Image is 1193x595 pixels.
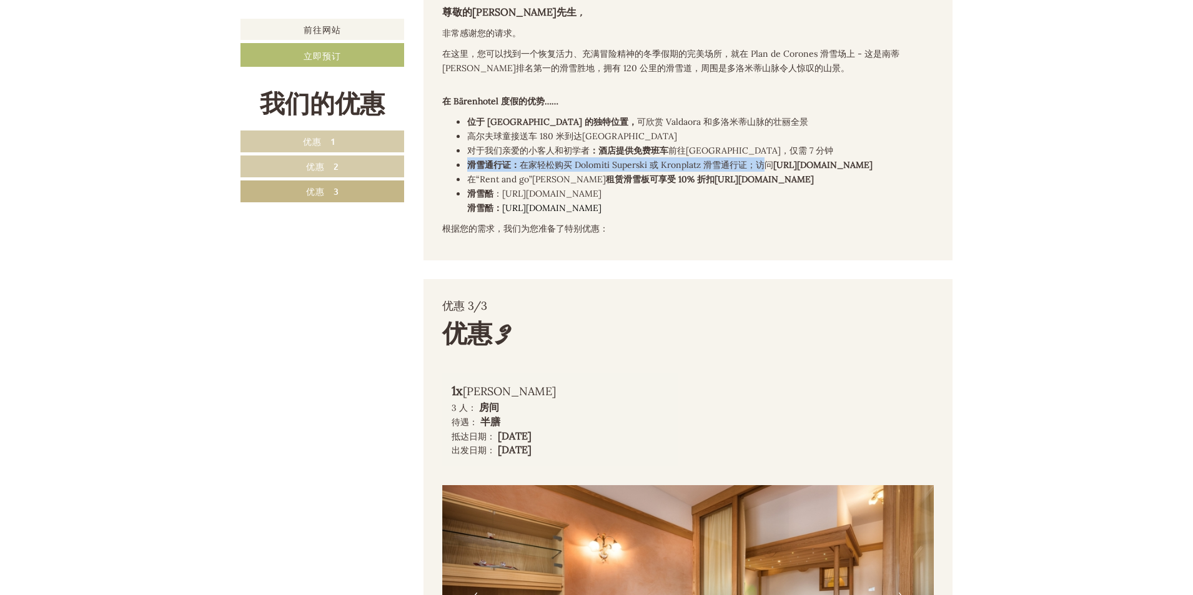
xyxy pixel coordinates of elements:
font: 优惠 2 [306,160,339,172]
font: 位于 [GEOGRAPHIC_DATA] 的独特位置， [467,116,637,127]
font: 优惠 3 [442,318,510,355]
font: 滑雪通行证： [467,159,520,170]
font: [DATE] [498,430,532,442]
font: 出发日期： [452,445,495,456]
font: 在 Bärenhotel 度假的优势…… [442,96,558,107]
font: ：[URL][DOMAIN_NAME] [493,188,601,199]
font: 在家轻松购买 Dolomiti Superski 或 Kronplatz 滑雪通行证；访问 [520,159,773,170]
font: 尊敬的[PERSON_NAME]先生 [442,6,577,18]
font: 房间 [479,401,499,413]
font: 待遇： [452,416,478,428]
font: 租赁滑雪板可享受 10% 折扣[URL][DOMAIN_NAME] [606,174,814,185]
font: 对于我们亲爱的小客人和初学者 [467,145,590,156]
font: 优惠 3/3 [442,298,487,313]
font: 可欣赏 Valdaora 和多洛米蒂山脉的壮丽全景 [637,116,808,127]
font: ：酒店提供免费班车 [590,145,668,156]
font: 优惠 3 [306,185,339,197]
font: [PERSON_NAME] [463,384,556,398]
font: 优惠 1 [303,135,342,147]
font: 非常感谢您的请求。 [442,27,521,39]
font: 前往[GEOGRAPHIC_DATA]，仅需 7 分钟 [668,145,833,156]
font: 半膳 [480,415,500,428]
font: 我们的优惠 [260,88,385,125]
font: 滑雪酷： [467,202,502,214]
font: [DATE] [498,443,532,456]
a: 立即预订 [240,43,404,67]
a: 前往网站 [240,19,404,40]
font: [URL][DOMAIN_NAME] [773,159,873,170]
font: 1x [452,383,463,398]
font: ， [577,7,585,18]
font: 3 人： [452,402,477,413]
font: 高尔夫球童接送车 180 米到达[GEOGRAPHIC_DATA] [467,130,677,142]
font: 在这里，您可以找到一个恢复活力、充满冒险精神的冬季假期的完美场所，就在 Plan de Corones 滑雪场上 - 这是南蒂[PERSON_NAME]排名第一的滑雪胜地，拥有 120 公里的滑... [442,48,899,74]
font: 立即预订 [304,50,341,62]
font: 根据您的需求，我们为您准备了特别优惠： [442,223,608,234]
font: 在“Rent and go”[PERSON_NAME] [467,174,606,185]
font: 滑雪酷 [467,188,493,199]
font: 前往网站 [304,24,341,36]
a: [URL][DOMAIN_NAME] [502,202,601,214]
font: 抵达日期： [452,431,495,442]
